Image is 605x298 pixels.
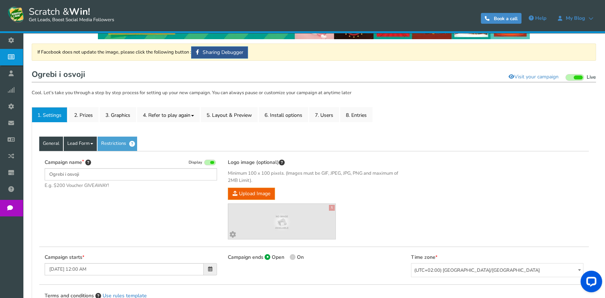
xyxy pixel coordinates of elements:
[329,205,335,211] a: X
[494,15,518,22] span: Book a call
[32,107,67,122] a: 1. Settings
[29,17,114,23] small: Get Leads, Boost Social Media Followers
[39,137,63,151] a: General
[191,46,248,59] a: Sharing Debugger
[297,254,304,261] span: On
[535,15,546,22] span: Help
[272,254,284,261] span: Open
[98,137,137,151] a: Restrictions
[45,254,84,261] label: Campaign starts
[25,5,114,23] span: Scratch &
[411,263,583,278] span: (UTC+02:00) Europe/Sarajevo
[228,159,285,166] label: Logo image (optional)
[340,107,373,122] a: 8. Entries
[85,159,91,167] span: Tip: Choose a title that will attract more entries. For example: “Scratch & win a bracelet” will ...
[189,160,202,165] span: Display
[45,182,217,189] span: E.g. $200 Voucher GIVEAWAY!
[259,107,308,122] a: 6. Install options
[32,43,596,61] div: If Facebook does not update the image, please click the following button :
[64,137,97,151] a: Lead Form
[575,268,605,298] iframe: LiveChat chat widget
[45,159,91,166] label: Campaign name
[481,13,522,24] a: Book a call
[69,5,90,18] strong: Win!
[7,5,25,23] img: Scratch and Win
[228,170,400,184] span: Minimum 100 x 100 pixels. (Images must be GIF, JPEG, JPG, PNG and maximum of 2MB Limit).
[228,254,263,261] label: Campaign ends
[32,68,596,82] h1: Ogrebi i osvoji
[504,71,563,83] a: Visit your campaign
[411,254,437,261] label: Time zone
[279,159,285,167] span: This image will be displayed on top of your contest screen. You can upload & preview different im...
[100,107,136,122] a: 3. Graphics
[587,74,596,81] span: Live
[309,107,339,122] a: 7. Users
[411,263,583,277] span: (UTC+02:00) Europe/Sarajevo
[525,13,550,24] a: Help
[137,107,200,122] a: 4. Refer to play again
[562,15,588,21] span: My Blog
[7,5,114,23] a: Scratch &Win! Get Leads, Boost Social Media Followers
[68,107,99,122] a: 2. Prizes
[201,107,258,122] a: 5. Layout & Preview
[32,90,596,97] p: Cool. Let's take you through a step by step process for setting up your new campaign. You can alw...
